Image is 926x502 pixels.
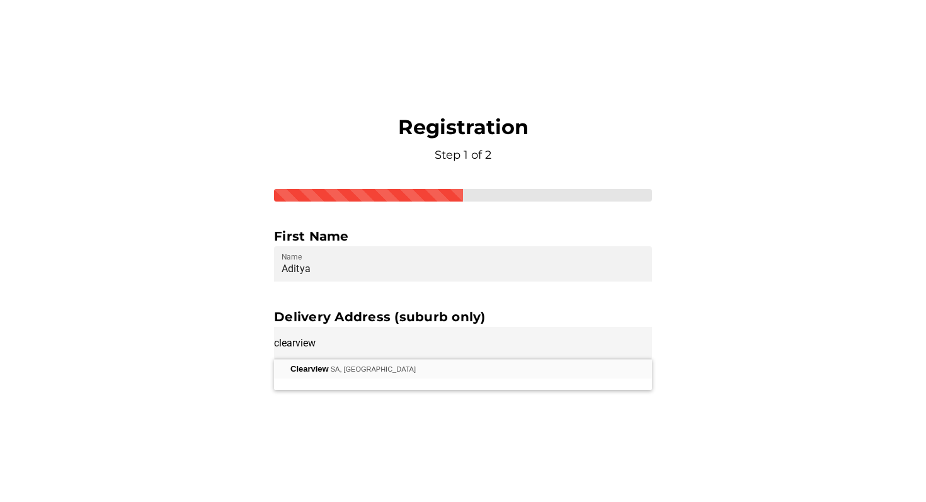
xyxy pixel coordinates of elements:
span: SA, [GEOGRAPHIC_DATA] [331,365,416,373]
span: Clearview [290,364,329,374]
div: Delivery Address (suburb only) [274,307,652,327]
input: Suburb location [274,327,652,358]
div: Registration [398,115,529,164]
input: Name [282,246,644,282]
span: Step 1 of 2 [435,148,491,162]
div: First Name [274,226,652,246]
